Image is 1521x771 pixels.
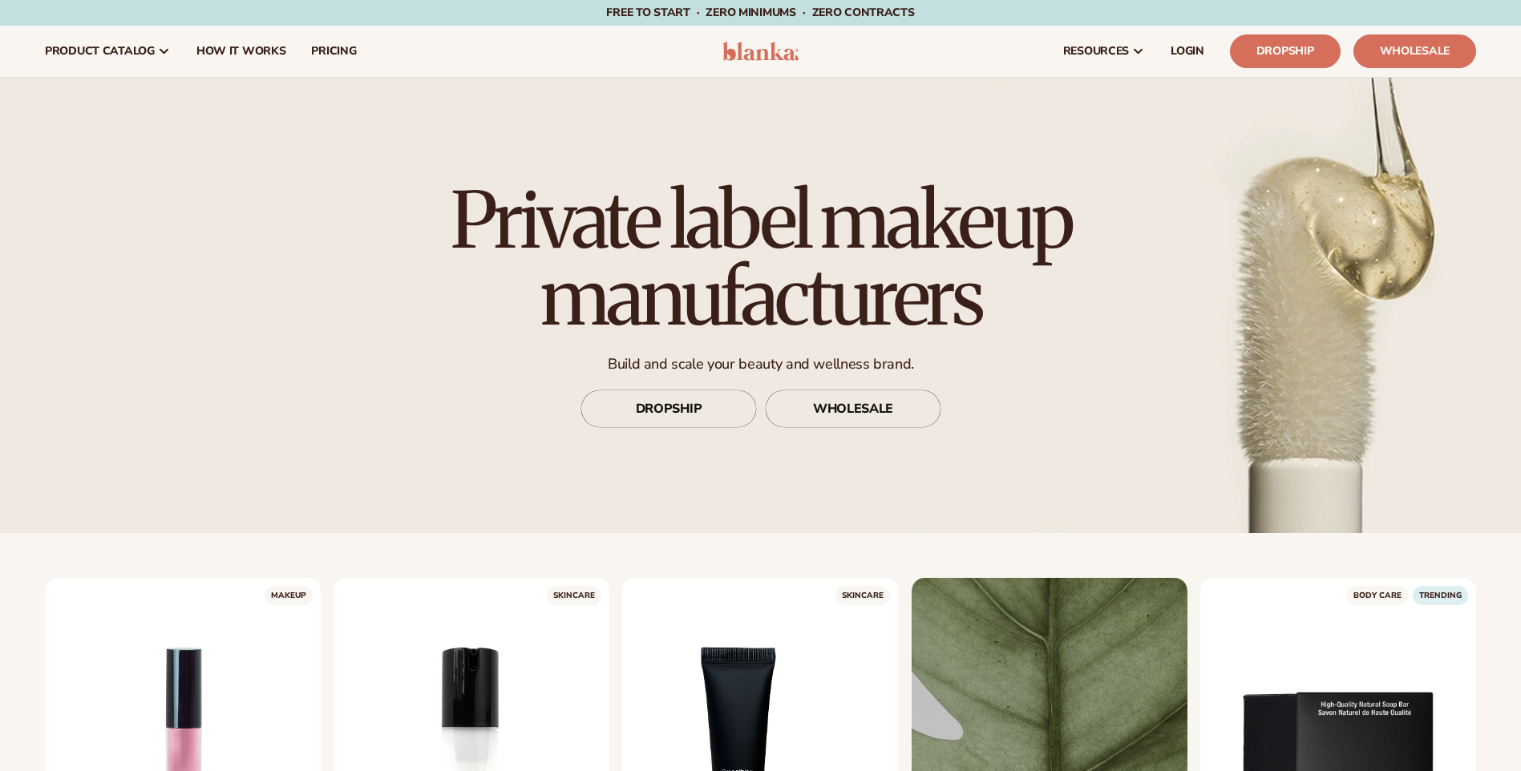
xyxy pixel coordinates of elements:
[1158,26,1217,77] a: LOGIN
[298,26,369,77] a: pricing
[722,42,799,61] img: logo
[196,45,286,58] span: How It Works
[606,5,914,20] span: Free to start · ZERO minimums · ZERO contracts
[32,26,184,77] a: product catalog
[1050,26,1158,77] a: resources
[1063,45,1129,58] span: resources
[184,26,299,77] a: How It Works
[1353,34,1476,68] a: Wholesale
[1230,34,1341,68] a: Dropship
[311,45,356,58] span: pricing
[1171,45,1204,58] span: LOGIN
[404,182,1118,336] h1: Private label makeup manufacturers
[404,355,1118,373] p: Build and scale your beauty and wellness brand.
[765,390,941,429] a: WHOLESALE
[45,45,155,58] span: product catalog
[580,390,757,429] a: DROPSHIP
